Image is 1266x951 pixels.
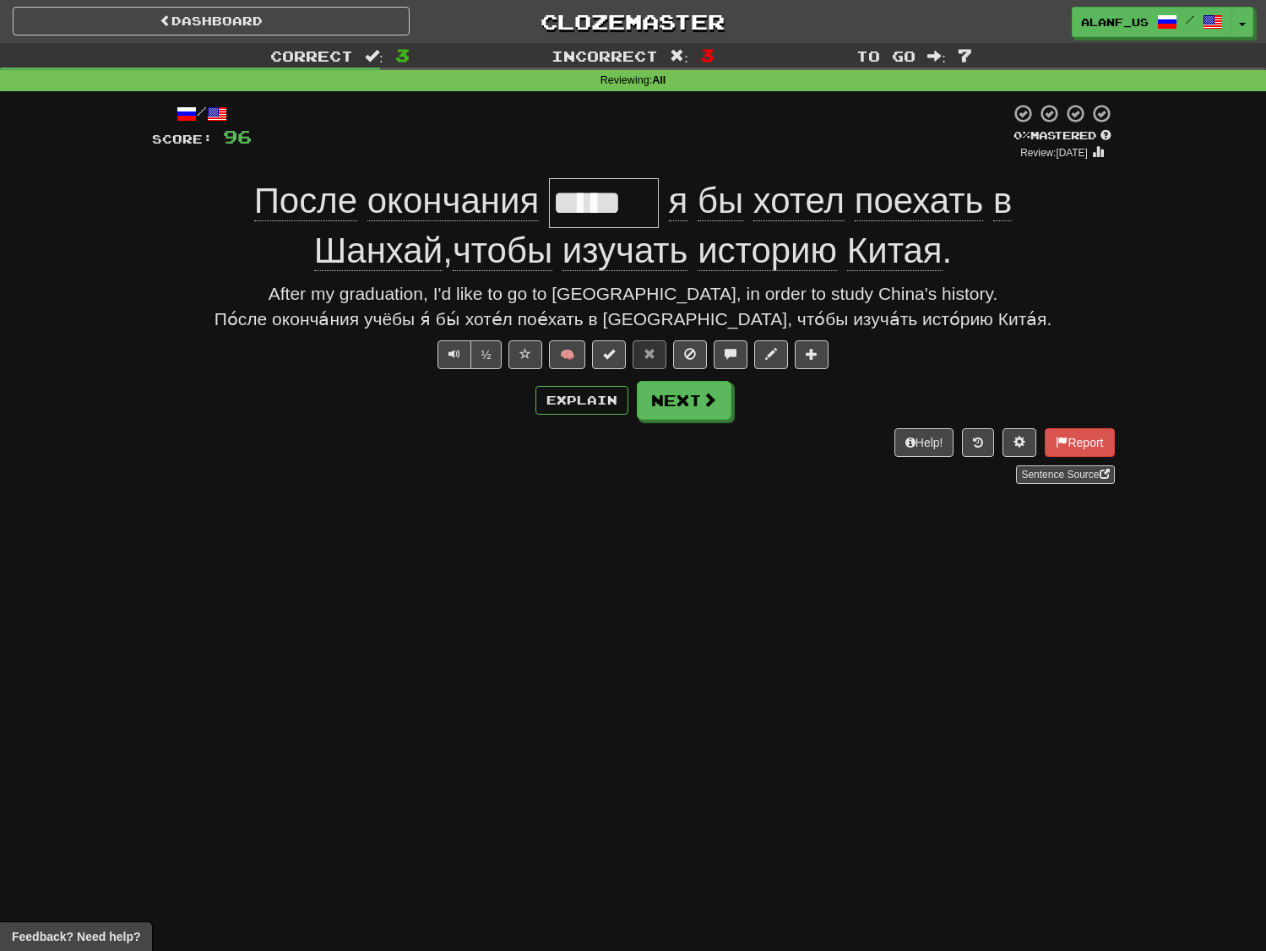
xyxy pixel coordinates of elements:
[365,49,383,63] span: :
[927,49,946,63] span: :
[698,231,837,271] span: историю
[314,231,443,271] span: Шанхай
[270,47,353,64] span: Correct
[535,386,628,415] button: Explain
[367,181,539,221] span: окончания
[1072,7,1232,37] a: alanf_us /
[437,340,471,369] button: Play sentence audio (ctl+space)
[12,928,140,945] span: Open feedback widget
[434,340,503,369] div: Text-to-speech controls
[1186,14,1194,25] span: /
[847,231,943,271] span: Китая
[714,340,747,369] button: Discuss sentence (alt+u)
[962,428,994,457] button: Round history (alt+y)
[993,181,1012,221] span: в
[1081,14,1149,30] span: alanf_us
[551,47,658,64] span: Incorrect
[856,47,916,64] span: To go
[314,181,1013,271] span: , .
[698,181,743,221] span: бы
[549,340,585,369] button: 🧠
[152,103,252,124] div: /
[958,45,972,65] span: 7
[754,340,788,369] button: Edit sentence (alt+d)
[152,132,213,146] span: Score:
[453,231,552,271] span: чтобы
[894,428,954,457] button: Help!
[254,181,357,221] span: После
[592,340,626,369] button: Set this sentence to 100% Mastered (alt+m)
[152,307,1115,332] div: По́сле оконча́ния учёбы я́ бы́ хоте́л пое́хать в [GEOGRAPHIC_DATA], что́бы изуча́ть исто́рию Кита́я.
[1013,128,1030,142] span: 0 %
[223,126,252,147] span: 96
[753,181,845,221] span: хотел
[669,181,688,221] span: я
[152,281,1115,307] div: After my graduation, I'd like to go to [GEOGRAPHIC_DATA], in order to study China's history.
[1016,465,1114,484] a: Sentence Source
[700,45,715,65] span: 3
[435,7,832,36] a: Clozemaster
[470,340,503,369] button: ½
[652,74,666,86] strong: All
[855,181,984,221] span: поехать
[633,340,666,369] button: Reset to 0% Mastered (alt+r)
[673,340,707,369] button: Ignore sentence (alt+i)
[1010,128,1115,144] div: Mastered
[637,381,731,420] button: Next
[1045,428,1114,457] button: Report
[395,45,410,65] span: 3
[1020,147,1088,159] small: Review: [DATE]
[13,7,410,35] a: Dashboard
[670,49,688,63] span: :
[562,231,688,271] span: изучать
[508,340,542,369] button: Favorite sentence (alt+f)
[795,340,829,369] button: Add to collection (alt+a)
